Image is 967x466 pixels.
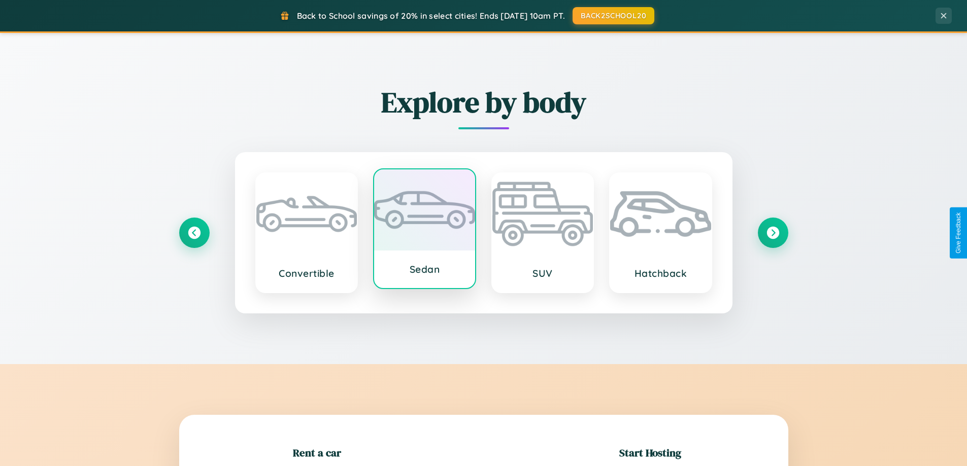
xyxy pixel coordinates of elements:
h3: SUV [503,267,583,279]
div: Give Feedback [955,212,962,254]
h3: Hatchback [620,267,701,279]
button: BACK2SCHOOL20 [573,7,654,24]
span: Back to School savings of 20% in select cities! Ends [DATE] 10am PT. [297,11,565,21]
h3: Convertible [266,267,347,279]
h2: Rent a car [293,445,341,460]
h2: Start Hosting [619,445,681,460]
h3: Sedan [384,263,465,275]
h2: Explore by body [179,83,788,122]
